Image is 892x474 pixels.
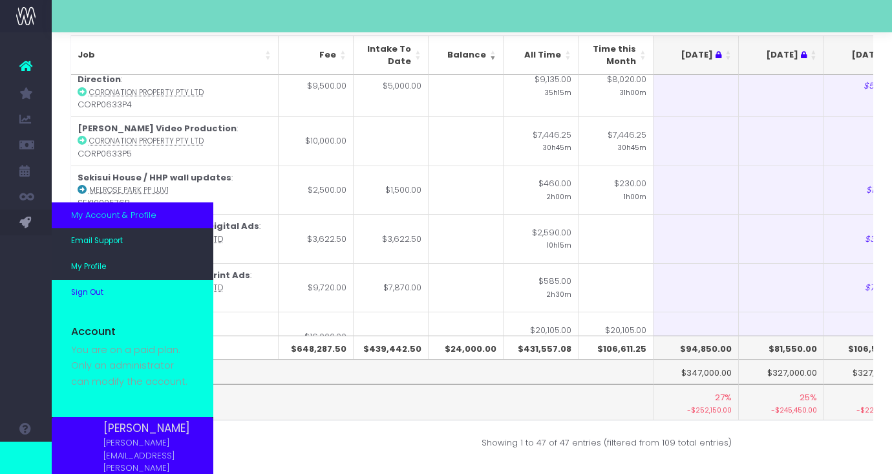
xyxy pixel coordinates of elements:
img: images/default_profile_image.png [71,450,90,469]
small: 30h45m [617,141,646,153]
td: $8,020.00 [579,55,653,116]
span: My Account & Profile [71,209,156,222]
th: $81,550.00 [739,336,824,360]
th: Jun 25 : activate to sort column ascending [653,36,739,75]
small: -$245,450.00 [745,404,817,416]
td: $9,500.00 [279,55,354,116]
th: $439,442.50 [354,336,429,360]
td: $20,105.00 [504,312,579,361]
td: $230.00 [579,166,653,215]
td: : CORP0633P4 [71,55,279,116]
a: My Profile [52,254,213,280]
small: 30h45m [542,141,571,153]
a: Email Support [52,228,213,254]
td: $3,622.50 [279,214,354,263]
td: $7,446.25 [504,116,579,166]
abbr: Melrose Park PP UJV1 [89,185,169,195]
span: Sign Out [71,287,103,299]
td: $7,870.00 [354,263,429,312]
abbr: Coronation Property Pty Ltd [89,87,204,98]
td: $16,000.00 [279,312,354,361]
th: $106,611.25 [579,336,653,360]
span: 25% [800,391,817,404]
td: $5,000.00 [354,55,429,116]
th: All Time: activate to sort column ascending [504,36,579,75]
th: $24,000.00 [429,336,504,360]
td: $347,000.00 [653,360,739,384]
span: 27% [715,391,732,404]
img: images/default_profile_image.png [16,448,36,468]
td: Targets [71,360,653,384]
td: $2,500.00 [279,166,354,215]
small: -$252,150.00 [660,404,732,416]
small: 2h00m [546,190,571,202]
th: Balance: activate to sort column ascending [429,36,504,75]
td: $460.00 [504,166,579,215]
span: Email Support [71,235,123,247]
td: : CORP0633P5 [71,116,279,166]
th: $431,557.08 [504,336,579,360]
th: $648,287.50 [279,336,354,360]
div: Showing 1 to 47 of 47 entries (filtered from 109 total entries) [482,429,732,449]
th: Fee: activate to sort column ascending [279,36,354,75]
td: $9,135.00 [504,55,579,116]
td: Target % [71,384,653,420]
th: Job: activate to sort column ascending [71,36,279,75]
th: Time this Month: activate to sort column ascending [579,36,653,75]
td: $585.00 [504,263,579,312]
span: [PERSON_NAME] [103,420,194,436]
span: My Profile [71,261,106,273]
strong: Sekisui House / HHP wall updates [78,171,231,184]
small: 31h00m [619,86,646,98]
th: $94,850.00 [653,336,739,360]
td: $2,590.00 [504,214,579,263]
p: You are on a paid plan. Only an administrator can modify the account. [71,342,194,389]
a: Sign Out [52,280,213,306]
th: Intake To Date: activate to sort column ascending [354,36,429,75]
small: 1h00m [624,190,646,202]
small: 35h15m [544,86,571,98]
td: $1,500.00 [354,166,429,215]
td: $10,000.00 [279,116,354,166]
td: $3,622.50 [354,214,429,263]
td: : SEKI000576P [71,166,279,215]
td: $20,105.00 [579,312,653,361]
small: 10h15m [547,239,571,250]
td: $7,446.25 [579,116,653,166]
td: $9,720.00 [279,263,354,312]
abbr: Coronation Property Pty Ltd [89,136,204,146]
strong: [PERSON_NAME] Video Production [78,122,237,135]
h5: Account [71,325,194,338]
th: Jul 25 : activate to sort column ascending [739,36,824,75]
small: 2h30m [546,288,571,299]
td: $327,000.00 [739,360,824,384]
